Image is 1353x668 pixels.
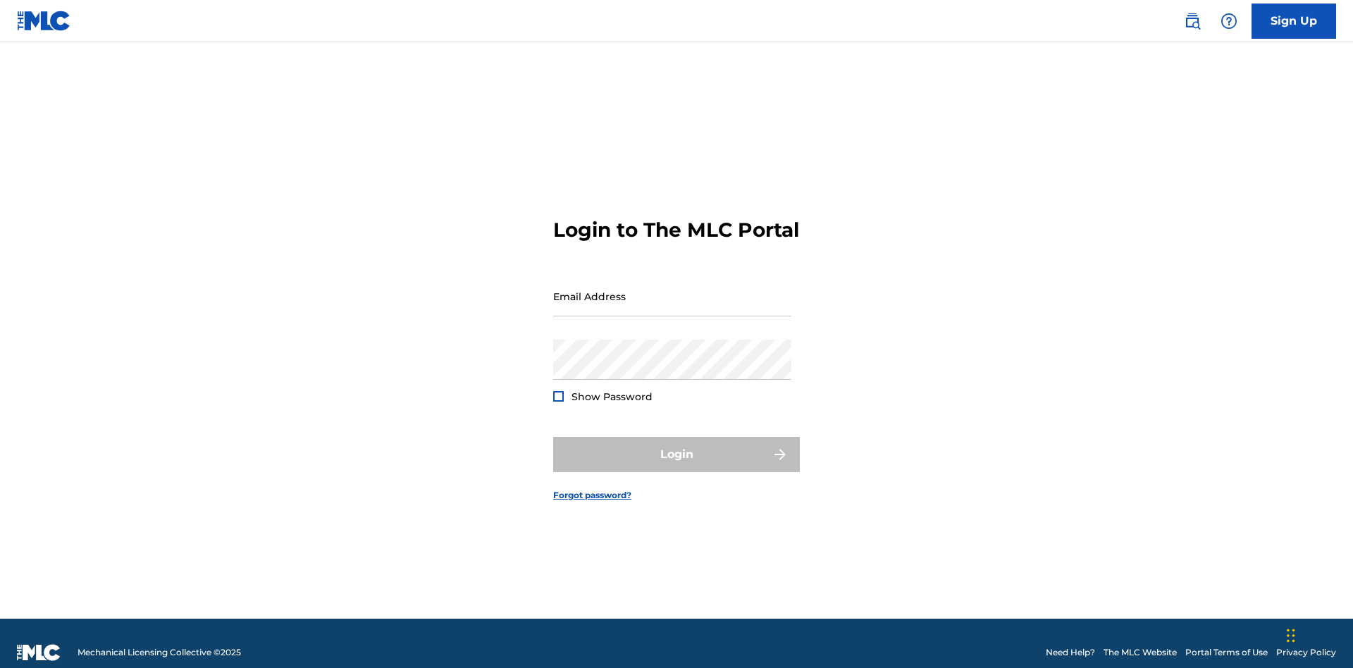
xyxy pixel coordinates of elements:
[553,218,799,242] h3: Login to The MLC Portal
[1283,600,1353,668] iframe: Chat Widget
[17,644,61,661] img: logo
[1178,7,1206,35] a: Public Search
[572,390,653,403] span: Show Password
[1276,646,1336,659] a: Privacy Policy
[1287,614,1295,657] div: Drag
[1185,646,1268,659] a: Portal Terms of Use
[78,646,241,659] span: Mechanical Licensing Collective © 2025
[1184,13,1201,30] img: search
[1104,646,1177,659] a: The MLC Website
[1252,4,1336,39] a: Sign Up
[1221,13,1237,30] img: help
[1046,646,1095,659] a: Need Help?
[17,11,71,31] img: MLC Logo
[553,489,631,502] a: Forgot password?
[1215,7,1243,35] div: Help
